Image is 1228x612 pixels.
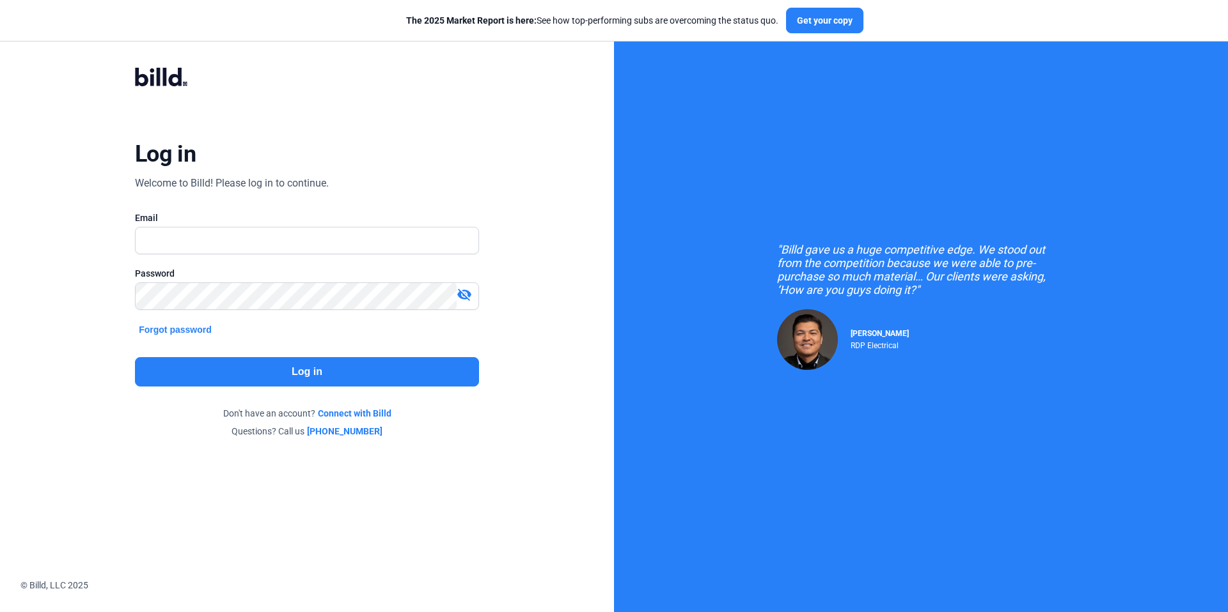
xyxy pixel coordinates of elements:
span: [PERSON_NAME] [851,329,909,338]
mat-icon: visibility_off [457,287,472,302]
img: Raul Pacheco [777,309,838,370]
a: [PHONE_NUMBER] [307,425,382,438]
div: Log in [135,140,196,168]
button: Forgot password [135,323,216,337]
span: The 2025 Market Report is here: [406,15,537,26]
div: "Billd gave us a huge competitive edge. We stood out from the competition because we were able to... [777,243,1065,296]
button: Get your copy [786,8,863,33]
a: Connect with Billd [318,407,391,420]
div: Don't have an account? [135,407,479,420]
div: Questions? Call us [135,425,479,438]
div: Password [135,267,479,280]
div: Email [135,211,479,224]
div: See how top-performing subs are overcoming the status quo. [406,14,778,27]
div: RDP Electrical [851,338,909,350]
button: Log in [135,357,479,386]
div: Welcome to Billd! Please log in to continue. [135,176,329,191]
